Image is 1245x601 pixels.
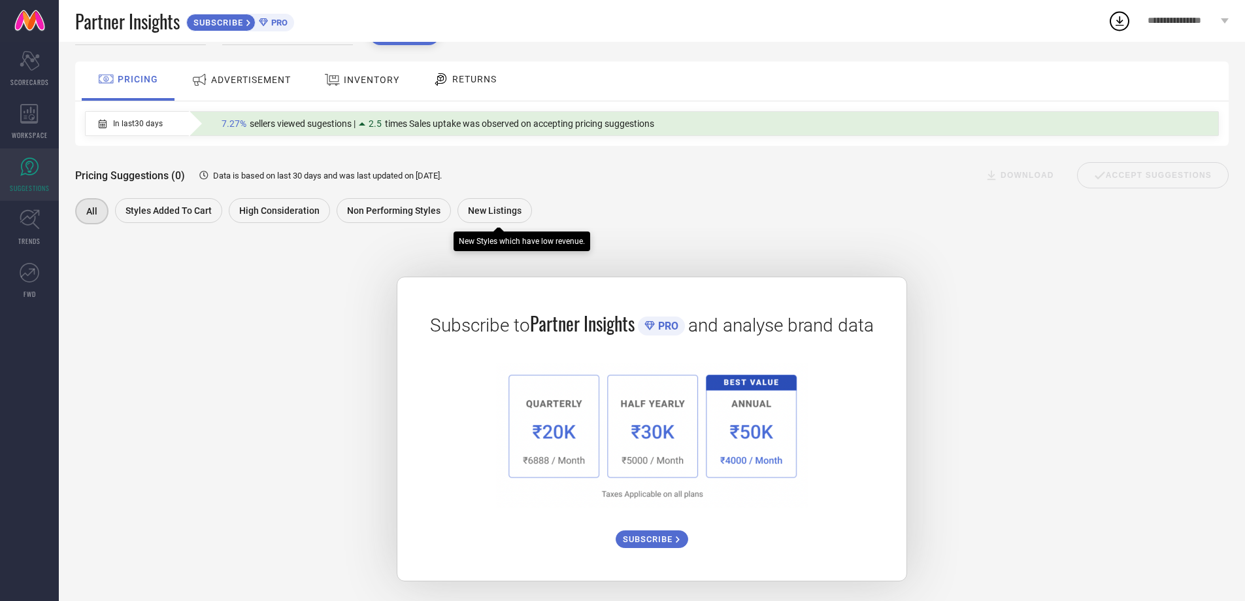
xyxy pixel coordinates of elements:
span: ADVERTISEMENT [211,75,291,85]
a: SUBSCRIBEPRO [186,10,294,31]
span: and analyse brand data [688,315,874,336]
span: Pricing Suggestions (0) [75,169,185,182]
span: New Listings [468,205,522,216]
span: Non Performing Styles [347,205,440,216]
span: FWD [24,289,36,299]
img: 1a6fb96cb29458d7132d4e38d36bc9c7.png [496,363,807,507]
span: Data is based on last 30 days and was last updated on [DATE] . [213,171,442,180]
span: Styles Added To Cart [125,205,212,216]
span: Partner Insights [530,310,635,337]
span: PRO [655,320,678,332]
div: Percentage of sellers who have viewed suggestions for the current Insight Type [215,115,661,132]
div: New Styles which have low revenue. [459,237,585,246]
span: Partner Insights [75,8,180,35]
span: In last 30 days [113,119,163,128]
span: SUGGESTIONS [10,183,50,193]
span: sellers viewed sugestions | [250,118,356,129]
span: High Consideration [239,205,320,216]
span: times Sales uptake was observed on accepting pricing suggestions [385,118,654,129]
a: SUBSCRIBE [616,521,688,548]
div: Accept Suggestions [1077,162,1229,188]
span: INVENTORY [344,75,399,85]
span: RETURNS [452,74,497,84]
span: TRENDS [18,236,41,246]
span: SUBSCRIBE [623,534,676,544]
span: Subscribe to [430,315,530,336]
span: PRICING [118,74,158,84]
span: SUBSCRIBE [187,18,246,27]
span: WORKSPACE [12,130,48,140]
span: 2.5 [369,118,382,129]
span: PRO [268,18,288,27]
span: SCORECARDS [10,77,49,87]
span: All [86,206,97,216]
div: Open download list [1108,9,1131,33]
span: 7.27% [222,118,246,129]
